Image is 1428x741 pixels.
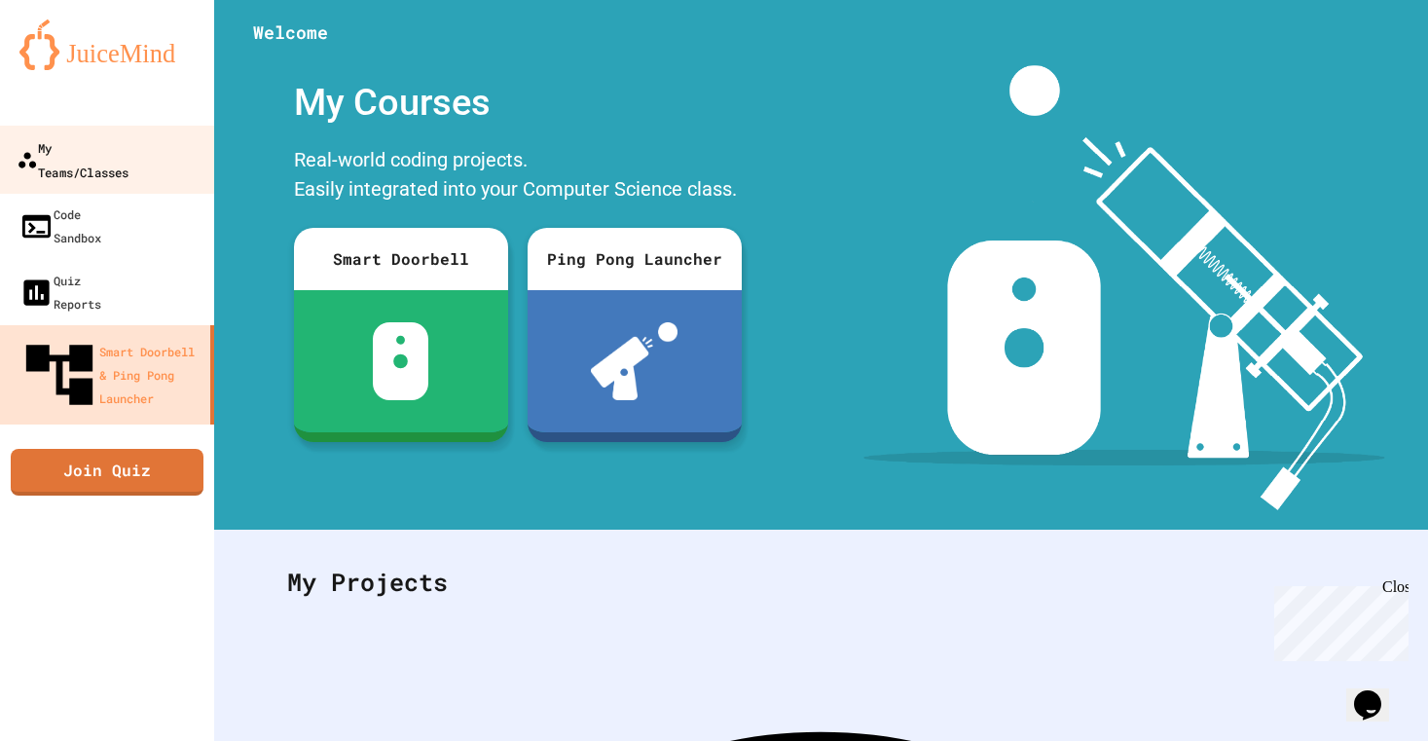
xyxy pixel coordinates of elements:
[284,140,751,213] div: Real-world coding projects. Easily integrated into your Computer Science class.
[17,135,128,183] div: My Teams/Classes
[373,322,428,400] img: sdb-white.svg
[268,544,1374,620] div: My Projects
[591,322,677,400] img: ppl-with-ball.png
[11,449,203,496] a: Join Quiz
[19,335,202,415] div: Smart Doorbell & Ping Pong Launcher
[19,203,101,249] div: Code Sandbox
[863,65,1385,510] img: banner-image-my-projects.png
[8,8,134,124] div: Chat with us now!Close
[528,228,742,290] div: Ping Pong Launcher
[19,269,101,315] div: Quiz Reports
[284,65,751,140] div: My Courses
[294,228,508,290] div: Smart Doorbell
[1346,663,1409,722] iframe: chat widget
[1266,578,1409,661] iframe: chat widget
[19,19,195,70] img: logo-orange.svg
